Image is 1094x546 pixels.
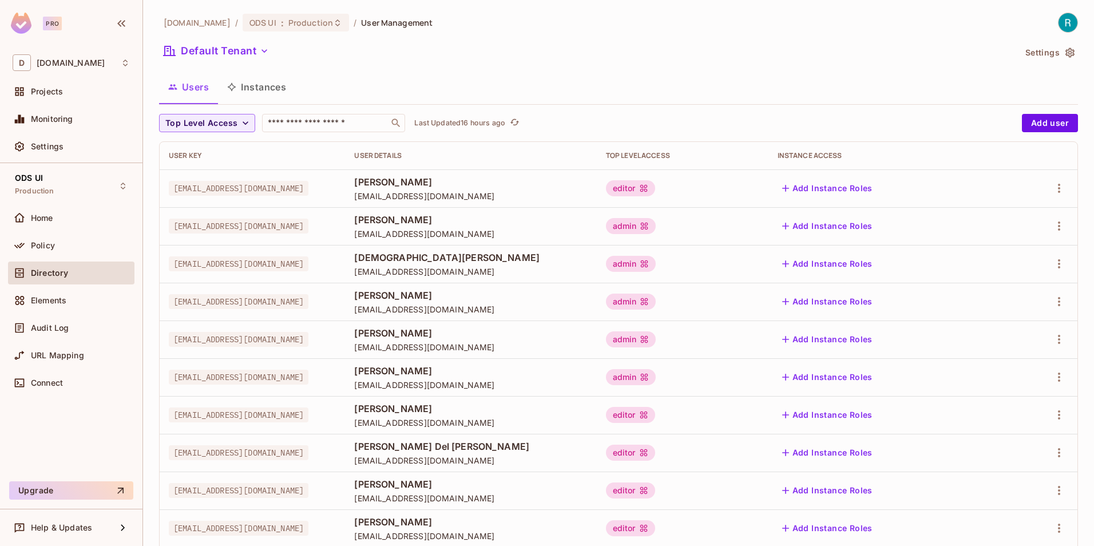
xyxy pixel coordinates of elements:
[505,116,521,130] span: Click to refresh data
[778,255,877,273] button: Add Instance Roles
[354,379,587,390] span: [EMAIL_ADDRESS][DOMAIN_NAME]
[354,365,587,377] span: [PERSON_NAME]
[169,219,308,234] span: [EMAIL_ADDRESS][DOMAIN_NAME]
[354,213,587,226] span: [PERSON_NAME]
[11,13,31,34] img: SReyMgAAAABJRU5ErkJggg==
[169,294,308,309] span: [EMAIL_ADDRESS][DOMAIN_NAME]
[13,54,31,71] span: D
[778,292,877,311] button: Add Instance Roles
[31,213,53,223] span: Home
[169,370,308,385] span: [EMAIL_ADDRESS][DOMAIN_NAME]
[606,482,655,498] div: editor
[606,445,655,461] div: editor
[164,17,231,28] span: the active workspace
[169,445,308,460] span: [EMAIL_ADDRESS][DOMAIN_NAME]
[159,42,273,60] button: Default Tenant
[15,173,43,183] span: ODS UI
[606,256,656,272] div: admin
[354,228,587,239] span: [EMAIL_ADDRESS][DOMAIN_NAME]
[31,323,69,333] span: Audit Log
[354,531,587,541] span: [EMAIL_ADDRESS][DOMAIN_NAME]
[159,114,255,132] button: Top Level Access
[218,73,295,101] button: Instances
[778,151,995,160] div: Instance Access
[1059,13,1077,32] img: ROBERTO MACOTELA TALAMANTES
[169,256,308,271] span: [EMAIL_ADDRESS][DOMAIN_NAME]
[606,294,656,310] div: admin
[169,151,336,160] div: User Key
[169,332,308,347] span: [EMAIL_ADDRESS][DOMAIN_NAME]
[31,296,66,305] span: Elements
[606,151,759,160] div: Top Level Access
[354,493,587,504] span: [EMAIL_ADDRESS][DOMAIN_NAME]
[31,523,92,532] span: Help & Updates
[31,87,63,96] span: Projects
[31,378,63,387] span: Connect
[280,18,284,27] span: :
[159,73,218,101] button: Users
[606,407,655,423] div: editor
[354,455,587,466] span: [EMAIL_ADDRESS][DOMAIN_NAME]
[354,327,587,339] span: [PERSON_NAME]
[778,179,877,197] button: Add Instance Roles
[31,351,84,360] span: URL Mapping
[43,17,62,30] div: Pro
[354,342,587,353] span: [EMAIL_ADDRESS][DOMAIN_NAME]
[1022,114,1078,132] button: Add user
[361,17,433,28] span: User Management
[606,218,656,234] div: admin
[169,407,308,422] span: [EMAIL_ADDRESS][DOMAIN_NAME]
[778,330,877,349] button: Add Instance Roles
[354,440,587,453] span: [PERSON_NAME] Del [PERSON_NAME]
[31,268,68,278] span: Directory
[1021,43,1078,62] button: Settings
[508,116,521,130] button: refresh
[778,368,877,386] button: Add Instance Roles
[354,176,587,188] span: [PERSON_NAME]
[354,478,587,490] span: [PERSON_NAME]
[354,191,587,201] span: [EMAIL_ADDRESS][DOMAIN_NAME]
[354,266,587,277] span: [EMAIL_ADDRESS][DOMAIN_NAME]
[354,289,587,302] span: [PERSON_NAME]
[778,481,877,500] button: Add Instance Roles
[606,520,655,536] div: editor
[31,241,55,250] span: Policy
[169,521,308,536] span: [EMAIL_ADDRESS][DOMAIN_NAME]
[606,331,656,347] div: admin
[354,151,587,160] div: User Details
[169,181,308,196] span: [EMAIL_ADDRESS][DOMAIN_NAME]
[778,444,877,462] button: Add Instance Roles
[31,114,73,124] span: Monitoring
[606,180,655,196] div: editor
[778,406,877,424] button: Add Instance Roles
[354,17,356,28] li: /
[354,251,587,264] span: [DEMOGRAPHIC_DATA][PERSON_NAME]
[510,117,520,129] span: refresh
[354,402,587,415] span: [PERSON_NAME]
[778,217,877,235] button: Add Instance Roles
[354,304,587,315] span: [EMAIL_ADDRESS][DOMAIN_NAME]
[37,58,105,68] span: Workspace: deacero.com
[15,187,54,196] span: Production
[169,483,308,498] span: [EMAIL_ADDRESS][DOMAIN_NAME]
[606,369,656,385] div: admin
[354,516,587,528] span: [PERSON_NAME]
[249,17,276,28] span: ODS UI
[165,116,237,130] span: Top Level Access
[414,118,505,128] p: Last Updated 16 hours ago
[354,417,587,428] span: [EMAIL_ADDRESS][DOMAIN_NAME]
[9,481,133,500] button: Upgrade
[235,17,238,28] li: /
[288,17,333,28] span: Production
[778,519,877,537] button: Add Instance Roles
[31,142,64,151] span: Settings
